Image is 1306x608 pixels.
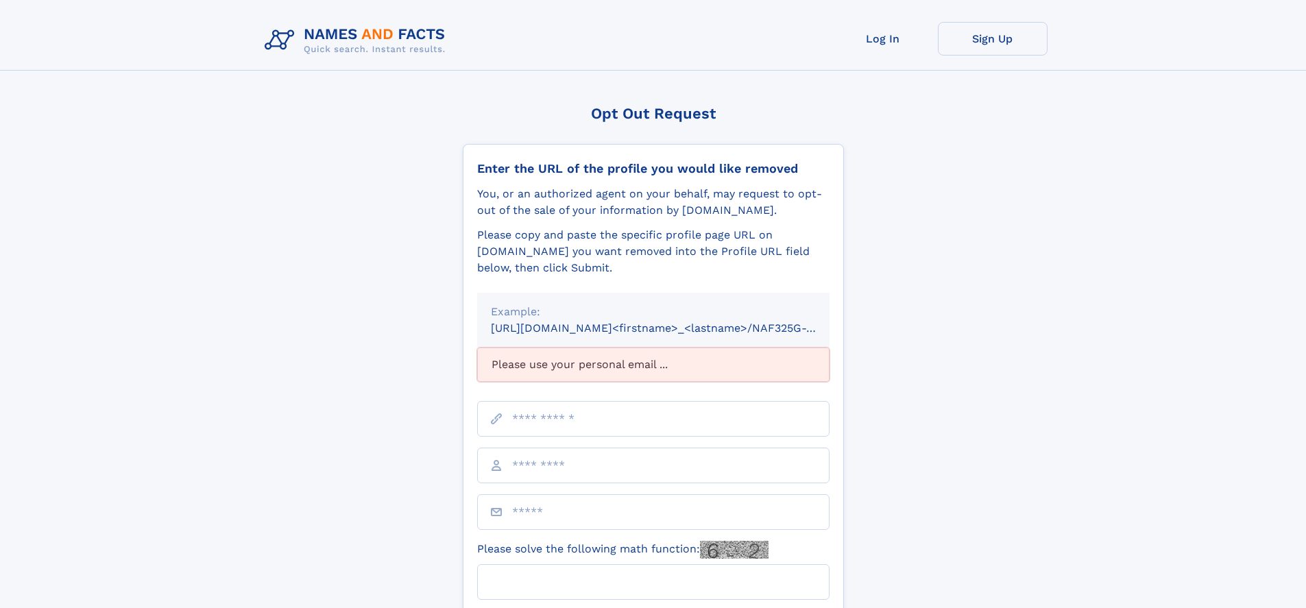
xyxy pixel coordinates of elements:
a: Log In [828,22,938,56]
div: Enter the URL of the profile you would like removed [477,161,830,176]
div: Please copy and paste the specific profile page URL on [DOMAIN_NAME] you want removed into the Pr... [477,227,830,276]
div: Please use your personal email ... [477,348,830,382]
small: [URL][DOMAIN_NAME]<firstname>_<lastname>/NAF325G-xxxxxxxx [491,321,856,335]
div: Opt Out Request [463,105,844,122]
img: Logo Names and Facts [259,22,457,59]
div: Example: [491,304,816,320]
label: Please solve the following math function: [477,541,769,559]
a: Sign Up [938,22,1048,56]
div: You, or an authorized agent on your behalf, may request to opt-out of the sale of your informatio... [477,186,830,219]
